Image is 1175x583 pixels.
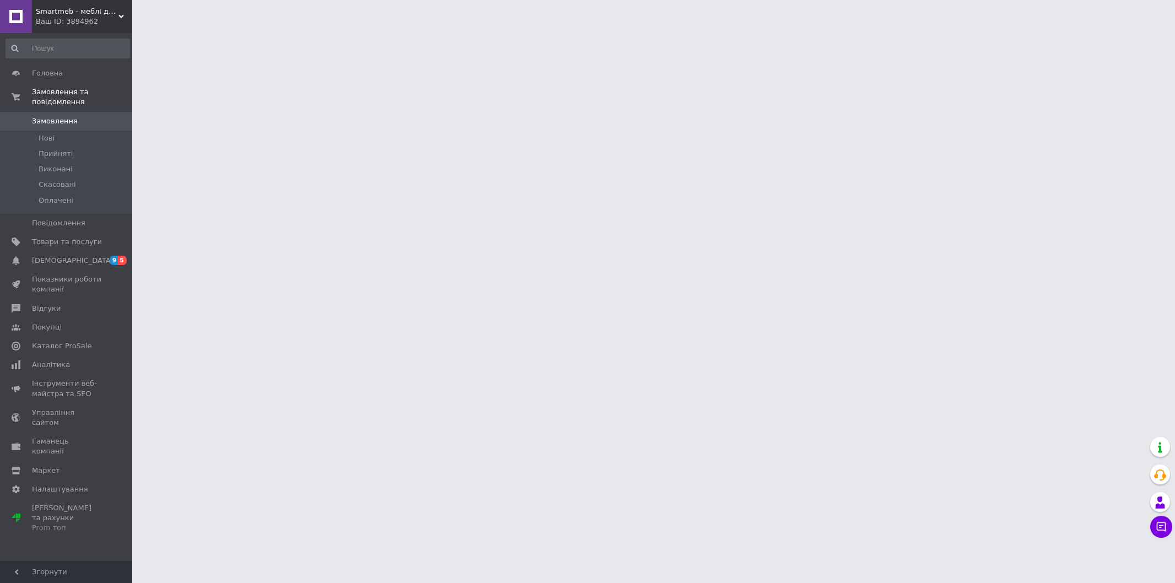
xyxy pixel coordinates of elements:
span: Замовлення [32,116,78,126]
span: Товари та послуги [32,237,102,247]
input: Пошук [6,39,130,58]
span: Гаманець компанії [32,436,102,456]
span: Повідомлення [32,218,85,228]
span: Скасовані [39,180,76,190]
span: Smartmeb - меблі для дому та фурнітура [36,7,118,17]
span: 9 [110,256,118,265]
div: Ваш ID: 3894962 [36,17,132,26]
span: Покупці [32,322,62,332]
span: Інструменти веб-майстра та SEO [32,379,102,398]
span: Каталог ProSale [32,341,91,351]
span: Виконані [39,164,73,174]
span: Налаштування [32,484,88,494]
button: Чат з покупцем [1150,516,1172,538]
span: Прийняті [39,149,73,159]
span: Аналітика [32,360,70,370]
div: Prom топ [32,523,102,533]
span: [DEMOGRAPHIC_DATA] [32,256,113,266]
span: Замовлення та повідомлення [32,87,132,107]
span: Оплачені [39,196,73,206]
span: Показники роботи компанії [32,274,102,294]
span: Нові [39,133,55,143]
span: 5 [118,256,127,265]
span: Відгуки [32,304,61,314]
span: Управління сайтом [32,408,102,428]
span: Головна [32,68,63,78]
span: [PERSON_NAME] та рахунки [32,503,102,533]
span: Маркет [32,466,60,476]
